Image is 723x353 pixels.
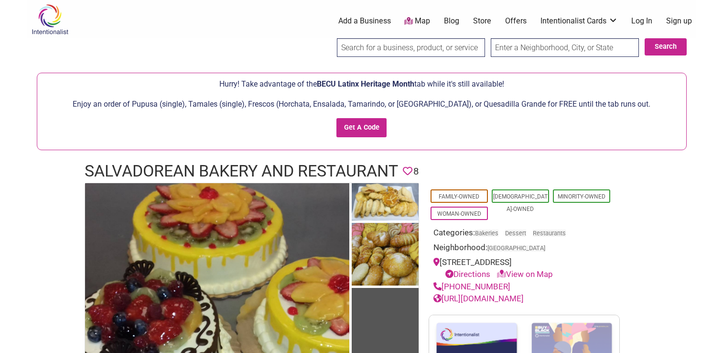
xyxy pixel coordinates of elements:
[666,16,692,26] a: Sign up
[533,230,566,237] a: Restaurants
[404,16,430,27] a: Map
[445,269,490,279] a: Directions
[631,16,652,26] a: Log In
[505,16,527,26] a: Offers
[42,78,681,90] p: Hurry! Take advantage of the tab while it's still available!
[475,230,498,237] a: Bakeries
[497,269,553,279] a: View on Map
[433,256,615,281] div: [STREET_ADDRESS]
[338,16,391,26] a: Add a Business
[317,79,414,88] span: BECU Latinx Heritage Month
[540,16,618,26] a: Intentionalist Cards
[439,193,479,200] a: Family-Owned
[437,210,481,217] a: Woman-Owned
[444,16,459,26] a: Blog
[473,16,491,26] a: Store
[27,4,73,35] img: Intentionalist
[85,160,398,183] h1: Salvadorean Bakery and Restaurant
[413,164,419,179] span: 8
[336,118,387,138] input: Get A Code
[487,245,545,252] span: [GEOGRAPHIC_DATA]
[493,193,548,212] a: [DEMOGRAPHIC_DATA]-Owned
[491,38,639,57] input: Enter a Neighborhood, City, or State
[558,193,605,200] a: Minority-Owned
[42,98,681,110] p: Enjoy an order of Pupusa (single), Tamales (single), Frescos (Horchata, Ensalada, Tamarindo, or [...
[645,38,687,55] button: Search
[337,38,485,57] input: Search for a business, product, or service
[505,230,526,237] a: Dessert
[433,227,615,242] div: Categories:
[433,282,510,291] a: [PHONE_NUMBER]
[433,294,524,303] a: [URL][DOMAIN_NAME]
[433,242,615,256] div: Neighborhood:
